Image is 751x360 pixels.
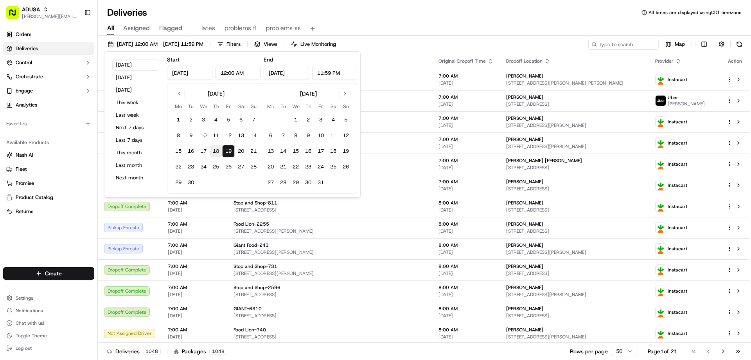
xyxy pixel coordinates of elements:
span: [PERSON_NAME] [506,136,543,143]
th: Sunday [247,102,260,110]
span: Product Catalog [16,194,53,201]
button: Engage [3,85,94,97]
button: 16 [302,145,314,157]
span: [DATE] [438,313,494,319]
span: [DATE] [438,228,494,234]
span: [PERSON_NAME] [506,179,543,185]
button: 15 [289,145,302,157]
img: profile_instacart_ahold_partner.png [656,265,666,275]
span: Instacart [668,224,687,231]
h1: Deliveries [107,6,147,19]
img: profile_instacart_ahold_partner.png [656,328,666,338]
button: 2 [185,114,197,126]
span: Notifications [16,308,43,314]
span: Flagged [159,24,182,33]
img: profile_instacart_ahold_partner.png [656,180,666,190]
span: Knowledge Base [16,114,60,121]
button: 27 [264,176,277,189]
span: Chat with us! [16,320,44,326]
button: 16 [185,145,197,157]
span: [PERSON_NAME] [506,327,543,333]
button: 4 [327,114,340,126]
p: Rows per page [570,347,608,355]
button: 13 [264,145,277,157]
button: This month [112,147,159,158]
button: 26 [340,161,352,173]
span: [DATE] [438,291,494,298]
span: Orchestrate [16,73,43,80]
span: Assigned [123,24,150,33]
span: All times are displayed using CDT timezone [649,9,742,16]
span: Filters [226,41,241,48]
button: 24 [314,161,327,173]
button: ADUSA[PERSON_NAME][EMAIL_ADDRESS][PERSON_NAME][DOMAIN_NAME] [3,3,81,22]
button: 12 [340,129,352,142]
span: 7:00 AM [438,157,494,164]
button: 13 [235,129,247,142]
span: 7:00 AM [168,263,221,270]
span: [STREET_ADDRESS] [506,165,643,171]
button: Returns [3,205,94,218]
label: End [264,56,273,63]
span: problems fl [225,24,257,33]
span: 8:00 AM [438,263,494,270]
button: 31 [314,176,327,189]
button: 14 [277,145,289,157]
span: Instacart [668,161,687,167]
span: 7:00 AM [168,200,221,206]
input: Time [216,66,261,80]
span: Deliveries [16,45,38,52]
button: Toggle Theme [3,330,94,341]
span: [STREET_ADDRESS] [506,186,643,192]
button: Product Catalog [3,191,94,204]
input: Date [264,66,309,80]
div: Start new chat [27,75,128,83]
button: Last month [112,160,159,171]
button: Start new chat [133,77,142,87]
button: 10 [197,129,210,142]
button: Control [3,56,94,69]
span: [STREET_ADDRESS][PERSON_NAME] [506,334,643,340]
button: Settings [3,293,94,304]
button: Live Monitoring [287,39,340,50]
img: Nash [8,8,23,24]
button: 9 [185,129,197,142]
span: Stop and Shop-811 [234,200,277,206]
button: 15 [172,145,185,157]
a: Analytics [3,99,94,111]
a: Fleet [6,166,91,173]
span: Provider [655,58,674,64]
button: [DATE] [112,60,159,71]
img: profile_instacart_ahold_partner.png [656,286,666,296]
button: Filters [214,39,244,50]
span: [DATE] [438,270,494,277]
a: Product Catalog [6,194,91,201]
span: [DATE] [168,249,221,255]
button: Log out [3,343,94,354]
span: Instacart [668,288,687,294]
button: 9 [302,129,314,142]
button: 6 [264,129,277,142]
span: Stop and Shop-731 [234,263,277,270]
a: Deliveries [3,42,94,55]
a: Powered byPylon [55,132,95,139]
span: [DATE] [168,207,221,213]
span: [STREET_ADDRESS] [234,334,426,340]
button: Views [251,39,281,50]
button: 11 [210,129,222,142]
button: 23 [185,161,197,173]
button: 11 [327,129,340,142]
button: 8 [172,129,185,142]
button: 28 [277,176,289,189]
span: 8:00 AM [438,306,494,312]
span: Instacart [668,203,687,210]
span: Dropoff Location [506,58,543,64]
a: Orders [3,28,94,41]
span: Food Lion-740 [234,327,266,333]
th: Thursday [210,102,222,110]
th: Friday [222,102,235,110]
p: Welcome 👋 [8,31,142,44]
a: 📗Knowledge Base [5,110,63,125]
button: 1 [289,114,302,126]
button: 19 [222,145,235,157]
